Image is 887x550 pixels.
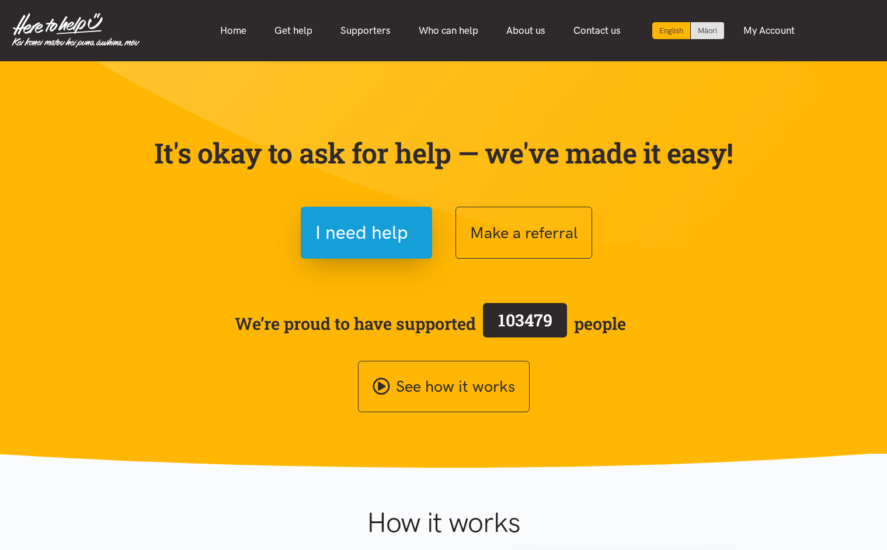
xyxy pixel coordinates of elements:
a: Contact us [559,18,635,43]
a: My Account [729,18,809,43]
span: 103479 [498,309,552,331]
a: See how it works [358,361,530,413]
a: Switch to Te Reo Māori [691,22,724,39]
div: Current language [652,22,691,39]
a: Who can help [405,18,492,43]
button: Make a referral [455,207,592,259]
div: Language toggle [652,22,725,39]
p: It's okay to ask for help — we've made it easy! [152,136,736,170]
a: 103479 [476,301,574,346]
a: About us [492,18,559,43]
img: Home [12,13,140,48]
h1: How it works [253,506,634,539]
button: I need help [301,207,432,259]
a: Get help [260,18,326,43]
a: Home [206,18,260,43]
span: I need help [315,218,408,248]
span: We’re proud to have supported people [235,301,626,346]
a: Supporters [326,18,405,43]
